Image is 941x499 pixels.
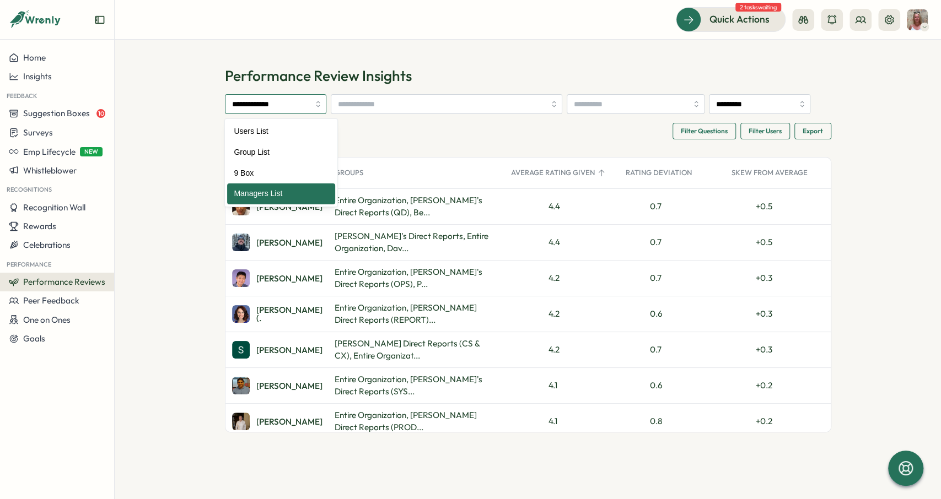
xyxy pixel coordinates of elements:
div: Entire Organization, [PERSON_NAME]'s Direct Reports (OPS), P... [335,266,498,290]
div: [PERSON_NAME] [256,346,322,354]
span: Suggestion Boxes [23,108,90,118]
div: Groups [328,162,504,184]
div: 0.6 [619,296,725,332]
div: 4.4 [504,189,619,224]
div: [PERSON_NAME] [256,382,322,390]
button: Filter Questions [673,123,736,139]
div: Entire Organization, [PERSON_NAME]'s Direct Reports (QD), Be... [335,194,498,219]
a: Benoit Fleury[PERSON_NAME] [232,413,322,430]
div: 4.2 [504,261,619,296]
div: Entire Organization, [PERSON_NAME] Direct Reports (PROD... [335,409,498,433]
button: Quick Actions [676,7,786,31]
a: Sathish Kumar Devasenapathy[PERSON_NAME] [232,377,322,394]
img: Scott Loughran [232,341,250,359]
div: 0.7 [619,332,725,367]
div: [PERSON_NAME] [256,238,322,247]
span: Export [803,123,823,139]
div: Users List [227,121,335,142]
span: Peer Feedback [23,295,79,306]
a: Scott Loughran[PERSON_NAME] [232,341,322,359]
img: Kimberly Fox (Burkhalter) [232,305,250,323]
div: 0.8 [619,404,725,439]
span: Rewards [23,221,56,231]
span: Recognition Wall [23,202,85,213]
div: + 0.2 [725,368,831,403]
a: Marcelo Moraes[PERSON_NAME] [232,234,322,251]
div: Group List [227,142,335,163]
span: One on Ones [23,314,71,325]
span: NEW [80,147,103,156]
div: + 0.3 [725,332,831,367]
span: Quick Actions [709,12,770,26]
div: Rating Deviation [619,162,725,184]
div: Skew from Average [725,162,831,184]
div: 4.2 [504,332,619,367]
div: 4.4 [504,225,619,260]
img: Ray Huang [232,269,250,287]
div: [PERSON_NAME] [256,203,322,211]
img: Marcelo Moraes [232,234,250,251]
div: + 0.2 [725,404,831,439]
div: Entire Organization, [PERSON_NAME]'s Direct Reports (SYS... [335,373,498,398]
span: Goals [23,333,45,344]
span: Surveys [23,127,53,138]
span: 2 tasks waiting [735,3,781,12]
div: [PERSON_NAME] [256,417,322,426]
span: Celebrations [23,240,71,250]
div: Entire Organization, [PERSON_NAME] Direct Reports (REPORT)... [335,302,498,326]
div: 0.6 [619,368,725,403]
div: [PERSON_NAME] (. [256,306,322,323]
span: Insights [23,71,52,82]
div: 9 Box [227,163,335,184]
div: 4.1 [504,368,619,403]
span: Emp Lifecycle [23,147,76,157]
div: + 0.5 [725,225,831,260]
img: Rhonda Morris [907,9,928,30]
span: Performance Reviews [23,276,105,287]
img: Sathish Kumar Devasenapathy [232,377,250,394]
div: Managers List [227,183,335,204]
div: + 0.3 [725,261,831,296]
button: Filter Users [740,123,790,139]
div: Average Rating Given [504,162,619,184]
div: [PERSON_NAME] Direct Reports (CS & CX), Entire Organizat... [335,338,498,362]
span: Filter Users [749,123,782,139]
img: Benoit Fleury [232,413,250,430]
div: 4.2 [504,296,619,332]
button: Expand sidebar [94,14,105,25]
div: [PERSON_NAME] [256,274,322,283]
div: 0.7 [619,225,725,260]
h1: Performance Review Insights [225,66,831,85]
a: Kimberly Fox (Burkhalter)[PERSON_NAME] (. [232,305,322,323]
span: Filter Questions [681,123,728,139]
div: + 0.5 [725,189,831,224]
button: Export [794,123,831,139]
span: Home [23,52,46,63]
span: Whistleblower [23,165,77,176]
div: + 0.3 [725,296,831,332]
span: 10 [96,109,105,118]
div: 0.7 [619,261,725,296]
div: [PERSON_NAME]'s Direct Reports, Entire Organization, Dav... [335,230,498,254]
div: 4.1 [504,404,619,439]
a: Ray Huang[PERSON_NAME] [232,269,322,287]
div: 0.7 [619,189,725,224]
